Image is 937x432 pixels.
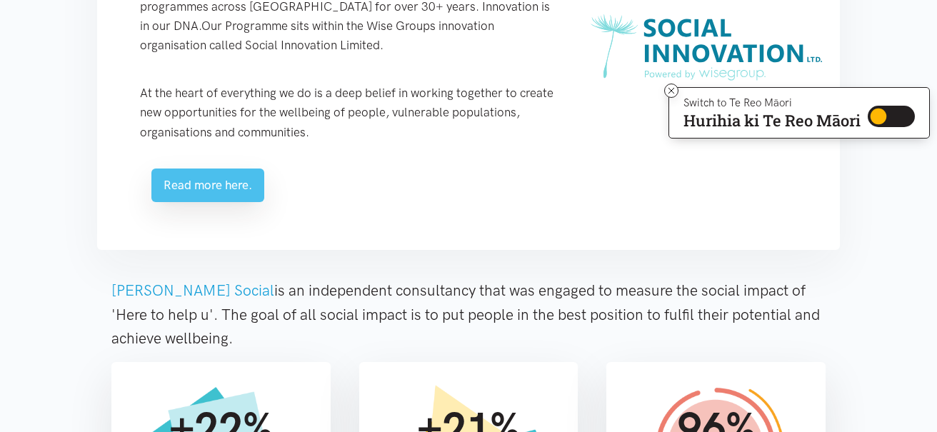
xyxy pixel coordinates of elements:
p: Hurihia ki Te Reo Māori [683,114,861,127]
a: Read more here. [151,169,264,202]
p: is an independent consultancy that was engaged to measure the social impact of 'Here to help u'. ... [111,278,826,351]
a: [PERSON_NAME] Social [111,281,274,299]
p: At the heart of everything we do is a deep belief in working together to create new opportunities... [140,84,559,142]
p: Switch to Te Reo Māori [683,99,861,107]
